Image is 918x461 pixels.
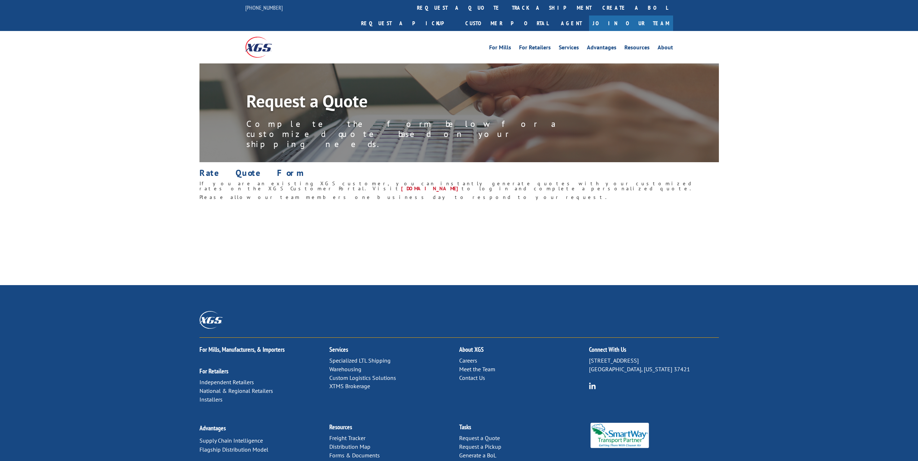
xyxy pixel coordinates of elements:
a: About XGS [459,345,484,354]
h2: Tasks [459,424,589,434]
a: Specialized LTL Shipping [329,357,391,364]
a: Freight Tracker [329,434,365,442]
a: Distribution Map [329,443,370,450]
a: Warehousing [329,365,361,373]
h1: Request a Quote [246,92,571,113]
a: For Retailers [519,45,551,53]
a: Flagship Distribution Model [199,446,268,453]
a: Request a pickup [356,15,460,31]
a: For Mills [489,45,511,53]
a: Custom Logistics Solutions [329,374,396,381]
a: [PHONE_NUMBER] [245,4,283,11]
a: About [658,45,673,53]
a: Resources [624,45,650,53]
a: Advantages [199,424,226,432]
iframe: Form 0 [206,208,719,262]
a: Forms & Documents [329,452,380,459]
a: Supply Chain Intelligence [199,437,263,444]
a: Join Our Team [589,15,673,31]
a: XTMS Brokerage [329,382,370,390]
a: For Mills, Manufacturers, & Importers [199,345,285,354]
a: Meet the Team [459,365,495,373]
a: Careers [459,357,477,364]
img: group-6 [589,382,596,389]
a: Request a Pickup [459,443,501,450]
a: [DOMAIN_NAME] [401,185,462,192]
a: Agent [554,15,589,31]
p: Complete the form below for a customized quote based on your shipping needs. [246,119,571,149]
a: Contact Us [459,374,485,381]
h6: Please allow our team members one business day to respond to your request. [199,195,719,203]
a: Customer Portal [460,15,554,31]
img: Smartway_Logo [589,423,651,448]
a: Resources [329,423,352,431]
a: Services [559,45,579,53]
a: Installers [199,396,223,403]
p: [STREET_ADDRESS] [GEOGRAPHIC_DATA], [US_STATE] 37421 [589,356,719,374]
a: For Retailers [199,367,228,375]
a: Services [329,345,348,354]
a: Independent Retailers [199,378,254,386]
span: If you are an existing XGS customer, you can instantly generate quotes with your customized rates... [199,180,694,192]
a: Request a Quote [459,434,500,442]
span: to log in and complete a personalized quote. [462,185,693,192]
a: Generate a BoL [459,452,496,459]
img: XGS_Logos_ALL_2024_All_White [199,311,223,329]
h2: Connect With Us [589,346,719,356]
a: National & Regional Retailers [199,387,273,394]
h1: Rate Quote Form [199,169,719,181]
a: Advantages [587,45,616,53]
